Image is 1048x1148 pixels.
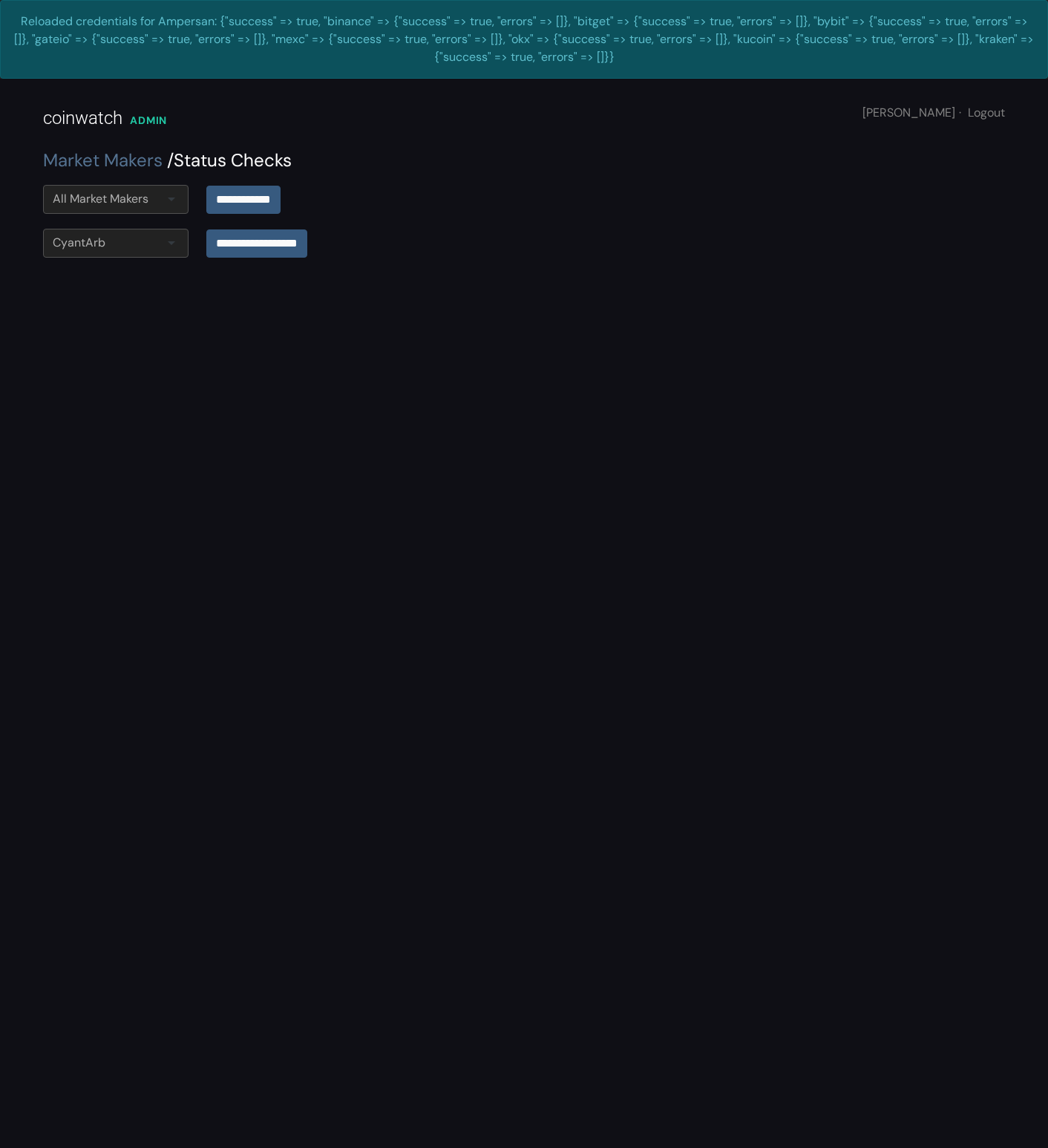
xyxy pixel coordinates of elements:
[43,105,122,131] div: coinwatch
[43,149,163,172] a: Market Makers
[862,104,1005,122] div: [PERSON_NAME]
[53,190,148,208] div: All Market Makers
[43,147,1005,174] div: Status Checks
[167,149,174,172] span: /
[959,105,961,120] span: ·
[968,105,1005,120] a: Logout
[43,79,167,147] a: coinwatch ADMIN
[130,113,167,128] div: ADMIN
[53,234,105,252] div: CyantArb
